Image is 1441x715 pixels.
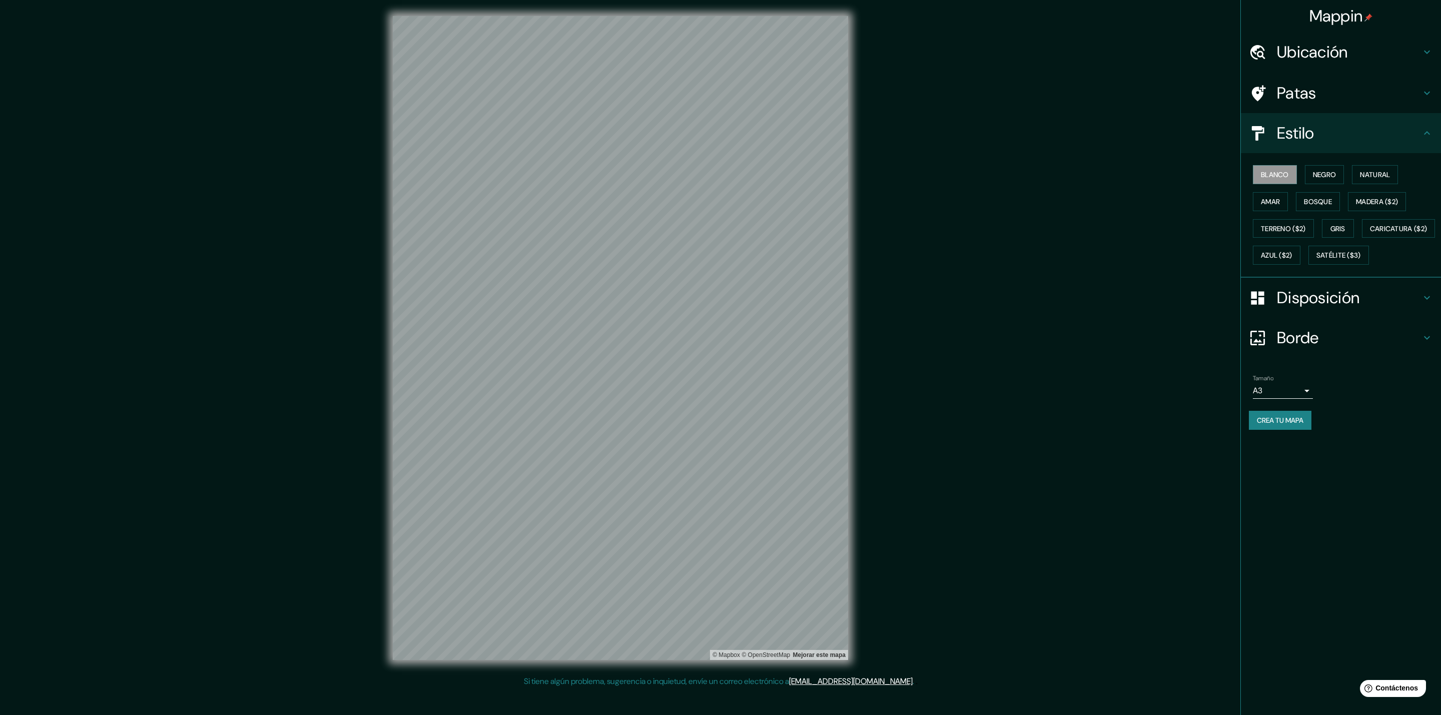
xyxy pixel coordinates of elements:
button: Azul ($2) [1253,246,1300,265]
font: Gris [1330,224,1345,233]
font: Borde [1277,327,1319,348]
div: Estilo [1241,113,1441,153]
button: Gris [1322,219,1354,238]
font: Amar [1261,197,1280,206]
font: A3 [1253,385,1262,396]
button: Crea tu mapa [1249,411,1311,430]
div: Patas [1241,73,1441,113]
font: Madera ($2) [1356,197,1398,206]
div: Borde [1241,318,1441,358]
img: pin-icon.png [1364,14,1372,22]
font: Disposición [1277,287,1359,308]
font: Blanco [1261,170,1289,179]
font: . [916,675,918,686]
font: Ubicación [1277,42,1348,63]
button: Caricatura ($2) [1362,219,1435,238]
font: Mappin [1309,6,1363,27]
a: Map feedback [793,651,846,658]
font: Caricatura ($2) [1370,224,1427,233]
font: Tamaño [1253,374,1273,382]
button: Negro [1305,165,1344,184]
button: Satélite ($3) [1308,246,1369,265]
font: Terreno ($2) [1261,224,1306,233]
div: Disposición [1241,278,1441,318]
font: . [913,676,914,686]
font: © Mapbox [712,651,740,658]
font: Azul ($2) [1261,251,1292,260]
button: Terreno ($2) [1253,219,1314,238]
font: Patas [1277,83,1316,104]
button: Natural [1352,165,1398,184]
a: Mapbox [712,651,740,658]
font: Bosque [1304,197,1332,206]
button: Amar [1253,192,1288,211]
canvas: Mapa [393,16,848,660]
font: Natural [1360,170,1390,179]
iframe: Lanzador de widgets de ayuda [1352,676,1430,704]
a: [EMAIL_ADDRESS][DOMAIN_NAME] [789,676,913,686]
button: Bosque [1296,192,1340,211]
font: Si tiene algún problema, sugerencia o inquietud, envíe un correo electrónico a [524,676,789,686]
font: © OpenStreetMap [742,651,790,658]
font: Negro [1313,170,1336,179]
a: Mapa de OpenStreet [742,651,790,658]
div: A3 [1253,383,1313,399]
font: Satélite ($3) [1316,251,1361,260]
font: Estilo [1277,123,1314,144]
font: Crea tu mapa [1257,416,1303,425]
font: Mejorar este mapa [793,651,846,658]
button: Madera ($2) [1348,192,1406,211]
font: . [914,675,916,686]
button: Blanco [1253,165,1297,184]
div: Ubicación [1241,32,1441,72]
